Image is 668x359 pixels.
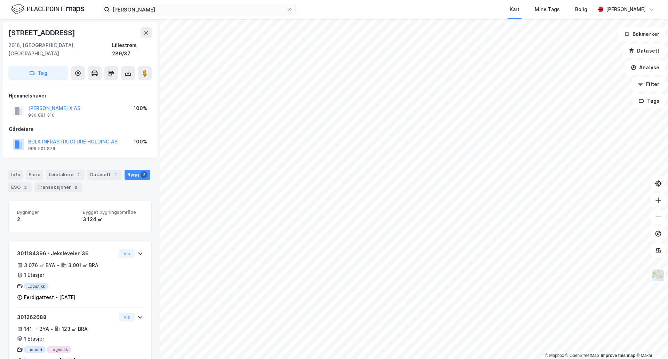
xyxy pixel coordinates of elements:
[535,5,560,14] div: Mine Tags
[24,271,44,279] div: 1 Etasjer
[119,249,135,258] button: Vis
[50,326,53,332] div: •
[24,293,75,302] div: Ferdigattest - [DATE]
[24,325,49,333] div: 141 ㎡ BYA
[17,249,116,258] div: 301184396 - Jeksleveien 36
[633,326,668,359] iframe: Chat Widget
[134,104,147,112] div: 100%
[72,184,79,191] div: 6
[601,353,635,358] a: Improve this map
[26,170,43,180] div: Eiere
[68,261,98,270] div: 3 001 ㎡ BRA
[623,44,665,58] button: Datasett
[112,41,152,58] div: Lillestrøm, 289/37
[57,263,59,268] div: •
[8,170,23,180] div: Info
[83,209,143,215] span: Bygget bygningsområde
[618,27,665,41] button: Bokmerker
[17,215,77,224] div: 2
[83,215,143,224] div: 3 124 ㎡
[17,313,116,321] div: 301262688
[8,182,32,192] div: ESG
[125,170,150,180] div: Bygg
[119,313,135,321] button: Vis
[17,209,77,215] span: Bygninger
[22,184,29,191] div: 3
[112,171,119,178] div: 1
[46,170,85,180] div: Leietakere
[606,5,646,14] div: [PERSON_NAME]
[8,27,77,38] div: [STREET_ADDRESS]
[545,353,564,358] a: Mapbox
[625,61,665,75] button: Analyse
[24,261,55,270] div: 3 076 ㎡ BYA
[28,112,55,118] div: 930 081 310
[34,182,82,192] div: Transaksjoner
[28,146,55,151] div: 996 501 876
[8,66,68,80] button: Tag
[575,5,587,14] div: Bolig
[9,92,151,100] div: Hjemmelshaver
[11,3,84,15] img: logo.f888ab2527a4732fd821a326f86c7f29.svg
[141,171,148,178] div: 2
[134,138,147,146] div: 100%
[9,125,151,133] div: Gårdeiere
[510,5,519,14] div: Kart
[565,353,599,358] a: OpenStreetMap
[62,325,88,333] div: 123 ㎡ BRA
[110,4,287,15] input: Søk på adresse, matrikkel, gårdeiere, leietakere eller personer
[652,269,665,282] img: Z
[632,77,665,91] button: Filter
[24,335,44,343] div: 1 Etasjer
[633,94,665,108] button: Tags
[87,170,122,180] div: Datasett
[8,41,112,58] div: 2016, [GEOGRAPHIC_DATA], [GEOGRAPHIC_DATA]
[75,171,82,178] div: 2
